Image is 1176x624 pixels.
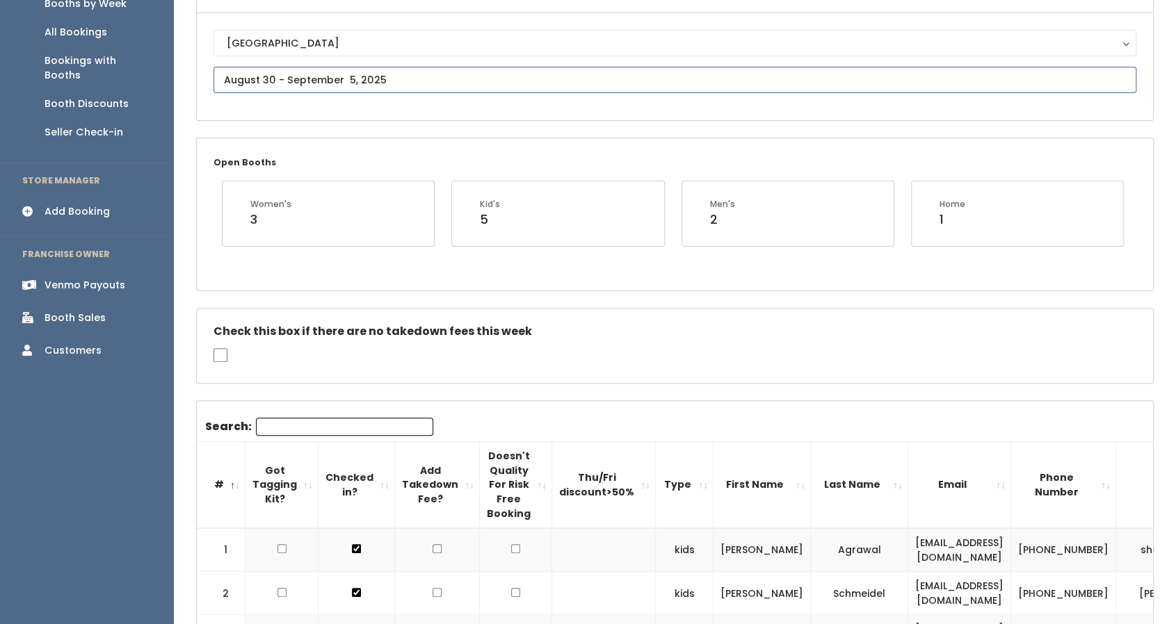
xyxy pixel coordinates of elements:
th: Got Tagging Kit?: activate to sort column ascending [245,442,319,528]
td: [PERSON_NAME] [714,528,811,572]
th: Email: activate to sort column ascending [908,442,1011,528]
td: kids [656,572,714,615]
td: [PERSON_NAME] [714,572,811,615]
td: [EMAIL_ADDRESS][DOMAIN_NAME] [908,572,1011,615]
div: Kid's [480,198,500,211]
div: Booth Sales [45,311,106,325]
th: Add Takedown Fee?: activate to sort column ascending [395,442,480,528]
td: Agrawal [811,528,908,572]
th: First Name: activate to sort column ascending [714,442,811,528]
td: 2 [197,572,245,615]
th: #: activate to sort column descending [197,442,245,528]
small: Open Booths [214,156,276,168]
input: Search: [256,418,433,436]
div: Home [940,198,965,211]
th: Last Name: activate to sort column ascending [811,442,908,528]
td: 1 [197,528,245,572]
div: 5 [480,211,500,229]
th: Doesn't Quality For Risk Free Booking : activate to sort column ascending [480,442,552,528]
div: Women's [250,198,291,211]
th: Thu/Fri discount&gt;50%: activate to sort column ascending [552,442,656,528]
div: 3 [250,211,291,229]
label: Search: [205,418,433,436]
td: [PHONE_NUMBER] [1011,528,1116,572]
th: Checked in?: activate to sort column ascending [319,442,395,528]
div: All Bookings [45,25,107,40]
td: [EMAIL_ADDRESS][DOMAIN_NAME] [908,528,1011,572]
button: [GEOGRAPHIC_DATA] [214,30,1136,56]
div: [GEOGRAPHIC_DATA] [227,35,1123,51]
div: Men's [710,198,735,211]
div: 1 [940,211,965,229]
div: Venmo Payouts [45,278,125,293]
div: Seller Check-in [45,125,123,140]
th: Type: activate to sort column ascending [656,442,714,528]
div: 2 [710,211,735,229]
div: Add Booking [45,204,110,219]
div: Booth Discounts [45,97,129,111]
div: Bookings with Booths [45,54,152,83]
th: Phone Number: activate to sort column ascending [1011,442,1116,528]
div: Customers [45,343,102,358]
td: Schmeidel [811,572,908,615]
td: kids [656,528,714,572]
td: [PHONE_NUMBER] [1011,572,1116,615]
h5: Check this box if there are no takedown fees this week [214,325,1136,338]
input: August 30 - September 5, 2025 [214,67,1136,93]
